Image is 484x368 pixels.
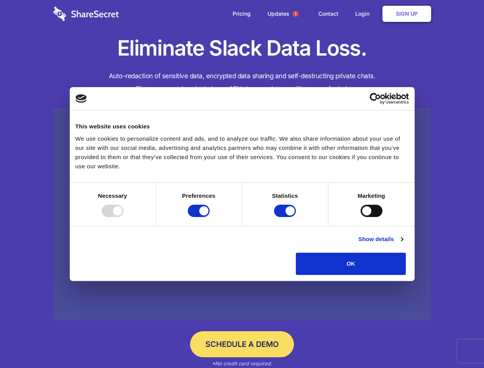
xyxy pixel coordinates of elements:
strong: Necessary [98,192,127,199]
img: logo-wordmark-white-trans-d4663122ce5f474addd5e946df7df03e33cb6a1c49d2221995e7729f52c070b2.svg [53,7,119,21]
a: Contact [311,2,346,26]
a: Schedule a Demo [190,331,294,357]
div: We use cookies to personalize content and ads, and to analyze our traffic. We also share informat... [75,134,409,171]
h4: Auto-redaction of sensitive data, encrypted data sharing and self-destructing private chats. Shar... [53,70,431,95]
a: Show details [358,235,403,244]
a: Pricing [225,2,258,26]
em: *No credit card required. [212,360,272,366]
strong: Statistics [272,192,298,199]
img: logo [75,94,87,103]
h1: Eliminate Slack Data Loss. [53,34,431,62]
a: Login [348,2,381,26]
a: Sign Up [382,6,431,22]
strong: Marketing [358,192,385,199]
a: Usercentrics Cookiebot - opens in a new window [342,93,409,104]
strong: Preferences [182,192,215,199]
div: This website uses cookies [75,122,409,131]
a: Wistia video thumbnail [53,108,431,321]
span: 1 [292,11,299,17]
button: OK [296,253,406,275]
